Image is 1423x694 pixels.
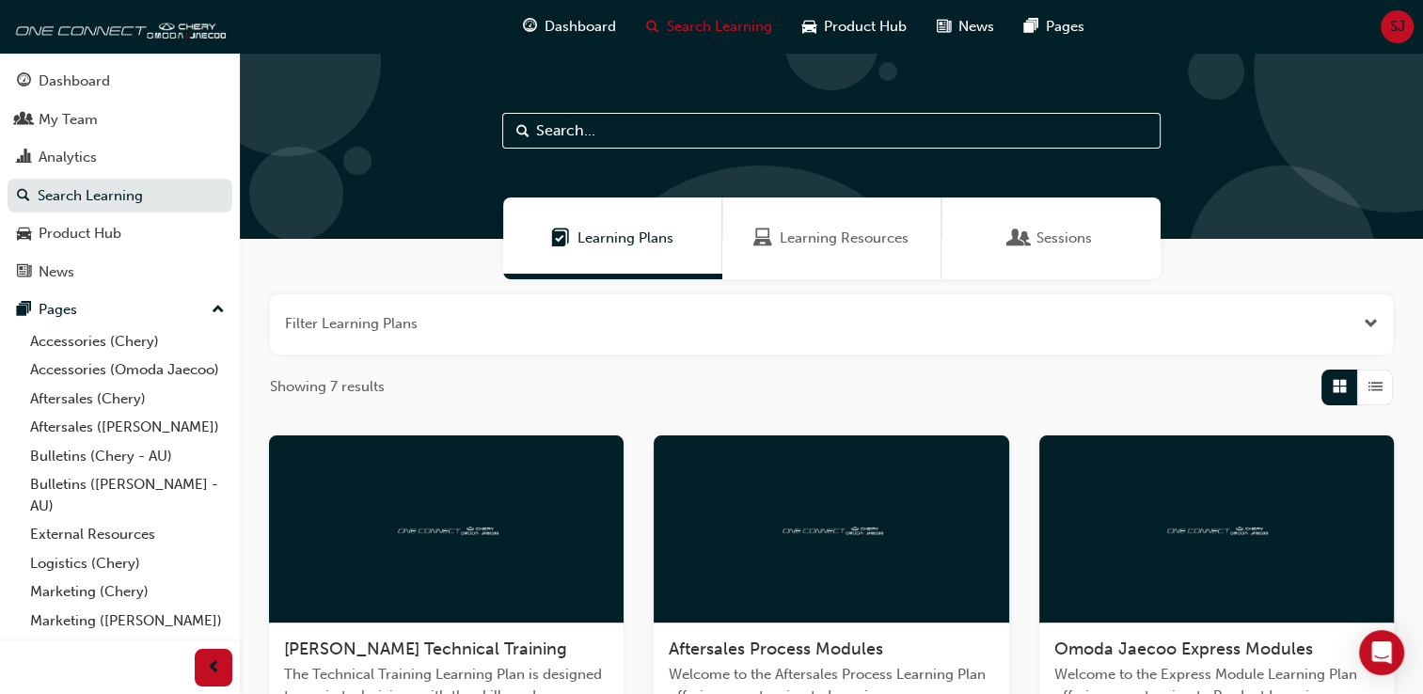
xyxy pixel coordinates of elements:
div: Dashboard [39,71,110,92]
a: Marketing (Chery) [23,577,232,607]
a: search-iconSearch Learning [631,8,787,46]
div: News [39,261,74,283]
a: news-iconNews [922,8,1009,46]
a: SessionsSessions [941,197,1161,279]
span: pages-icon [17,302,31,319]
span: search-icon [17,188,30,205]
div: Product Hub [39,223,121,244]
a: Dashboard [8,64,232,99]
span: news-icon [937,15,951,39]
span: Search [516,120,530,142]
button: Open the filter [1364,313,1378,335]
a: All Pages [23,635,232,664]
span: Learning Plans [551,228,570,249]
a: Accessories (Chery) [23,327,232,356]
span: List [1368,376,1383,398]
span: Learning Resources [780,228,909,249]
img: oneconnect [395,519,498,537]
a: Marketing ([PERSON_NAME]) [23,607,232,636]
a: Logistics (Chery) [23,549,232,578]
a: Accessories (Omoda Jaecoo) [23,355,232,385]
div: Pages [39,299,77,321]
a: Learning ResourcesLearning Resources [722,197,941,279]
a: External Resources [23,520,232,549]
span: News [958,16,994,38]
a: Search Learning [8,179,232,213]
span: chart-icon [17,150,31,166]
a: guage-iconDashboard [508,8,631,46]
span: pages-icon [1024,15,1038,39]
span: Dashboard [545,16,616,38]
span: Showing 7 results [270,376,385,398]
input: Search... [502,113,1161,149]
span: Sessions [1036,228,1092,249]
span: car-icon [802,15,816,39]
span: news-icon [17,264,31,281]
span: [PERSON_NAME] Technical Training [284,639,567,659]
img: oneconnect [1164,519,1268,537]
span: Omoda Jaecoo Express Modules [1054,639,1313,659]
span: Product Hub [824,16,907,38]
a: Analytics [8,140,232,175]
img: oneconnect [780,519,883,537]
button: Pages [8,292,232,327]
span: Learning Plans [577,228,673,249]
span: Grid [1333,376,1347,398]
span: guage-icon [523,15,537,39]
a: pages-iconPages [1009,8,1099,46]
a: Aftersales (Chery) [23,385,232,414]
div: Analytics [39,147,97,168]
a: News [8,255,232,290]
span: Sessions [1010,228,1029,249]
div: My Team [39,109,98,131]
span: up-icon [212,298,225,323]
span: car-icon [17,226,31,243]
span: people-icon [17,112,31,129]
img: oneconnect [9,8,226,45]
span: Aftersales Process Modules [669,639,883,659]
div: Open Intercom Messenger [1359,630,1404,675]
span: SJ [1390,16,1405,38]
button: SJ [1381,10,1414,43]
a: Learning PlansLearning Plans [503,197,722,279]
a: Bulletins ([PERSON_NAME] - AU) [23,470,232,520]
span: Search Learning [667,16,772,38]
a: Aftersales ([PERSON_NAME]) [23,413,232,442]
span: prev-icon [207,656,221,680]
span: guage-icon [17,73,31,90]
a: My Team [8,103,232,137]
button: DashboardMy TeamAnalyticsSearch LearningProduct HubNews [8,60,232,292]
span: Learning Resources [753,228,772,249]
a: Bulletins (Chery - AU) [23,442,232,471]
span: search-icon [646,15,659,39]
a: Product Hub [8,216,232,251]
span: Pages [1046,16,1084,38]
a: car-iconProduct Hub [787,8,922,46]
